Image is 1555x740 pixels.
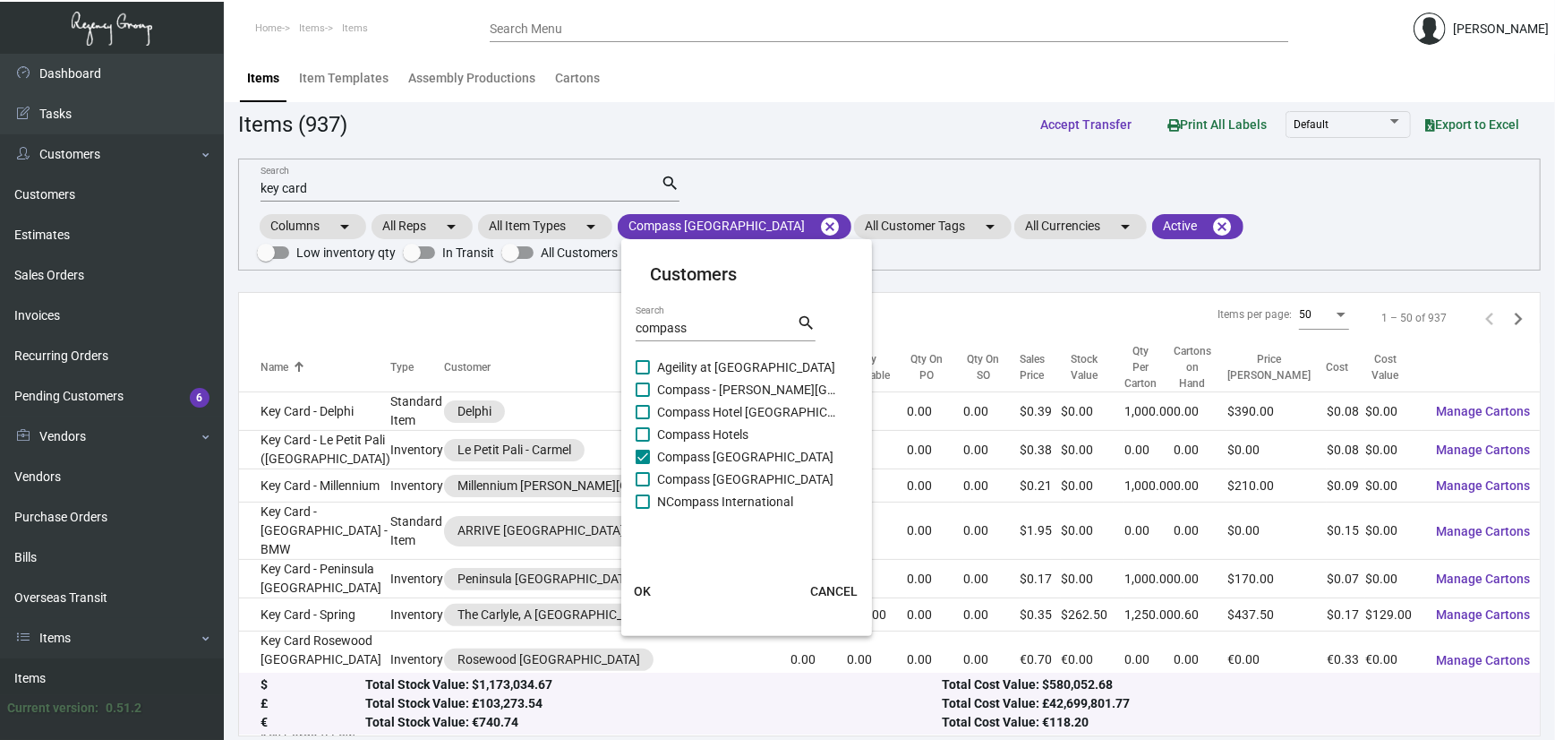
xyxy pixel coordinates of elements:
[657,424,836,445] span: Compass Hotels
[614,575,671,607] button: OK
[657,401,836,423] span: Compass Hotel [GEOGRAPHIC_DATA]
[810,584,858,598] span: CANCEL
[657,491,836,512] span: NCompass International
[106,699,141,718] div: 0.51.2
[635,584,652,598] span: OK
[797,313,816,334] mat-icon: search
[796,575,872,607] button: CANCEL
[657,446,836,468] span: Compass [GEOGRAPHIC_DATA]
[7,699,98,718] div: Current version:
[657,469,836,490] span: Compass [GEOGRAPHIC_DATA]
[657,379,836,400] span: Compass - [PERSON_NAME][GEOGRAPHIC_DATA][PERSON_NAME]
[657,357,836,378] span: Ageility at [GEOGRAPHIC_DATA]
[650,261,843,288] mat-card-title: Customers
